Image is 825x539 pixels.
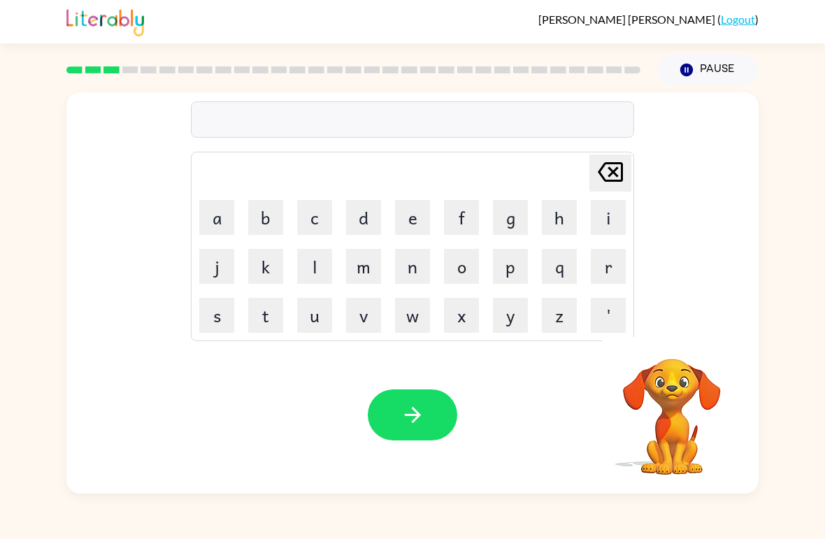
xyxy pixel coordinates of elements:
button: s [199,298,234,333]
button: h [542,200,577,235]
img: Literably [66,6,144,36]
button: q [542,249,577,284]
button: f [444,200,479,235]
button: e [395,200,430,235]
button: Pause [657,54,759,86]
button: n [395,249,430,284]
video: Your browser must support playing .mp4 files to use Literably. Please try using another browser. [602,337,742,477]
button: k [248,249,283,284]
span: [PERSON_NAME] [PERSON_NAME] [538,13,717,26]
button: d [346,200,381,235]
button: y [493,298,528,333]
button: x [444,298,479,333]
button: v [346,298,381,333]
button: g [493,200,528,235]
button: u [297,298,332,333]
button: z [542,298,577,333]
button: c [297,200,332,235]
button: a [199,200,234,235]
a: Logout [721,13,755,26]
button: ' [591,298,626,333]
button: p [493,249,528,284]
button: b [248,200,283,235]
button: l [297,249,332,284]
button: r [591,249,626,284]
button: t [248,298,283,333]
button: w [395,298,430,333]
button: j [199,249,234,284]
button: i [591,200,626,235]
div: ( ) [538,13,759,26]
button: o [444,249,479,284]
button: m [346,249,381,284]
